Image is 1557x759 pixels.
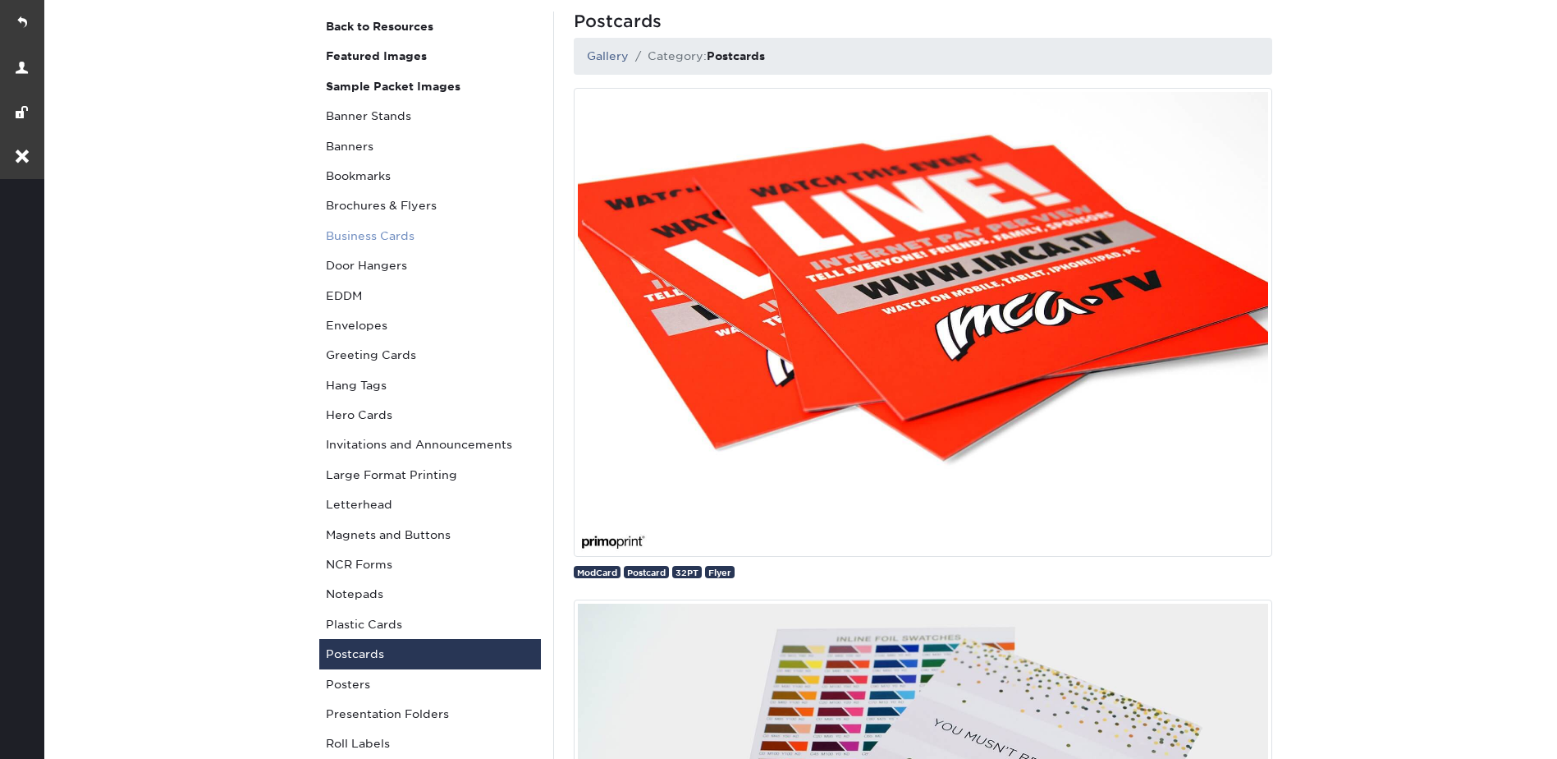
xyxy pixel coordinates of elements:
span: Postcard [627,568,666,577]
a: Large Format Printing [319,460,541,490]
a: 32PT [672,566,702,578]
span: Flyer [708,568,731,577]
a: ModCard [574,566,621,578]
a: Invitations and Announcements [319,430,541,459]
li: Category: [629,48,765,64]
a: Letterhead [319,490,541,519]
a: Hero Cards [319,400,541,430]
strong: Postcards [707,49,765,62]
a: NCR Forms [319,550,541,579]
span: 32PT [675,568,698,577]
a: Sample Packet Images [319,71,541,101]
a: Presentation Folders [319,699,541,729]
a: Flyer [705,566,735,578]
a: Brochures & Flyers [319,191,541,220]
a: Greeting Cards [319,340,541,370]
a: EDDM [319,281,541,310]
a: Banners [319,131,541,161]
a: Business Cards [319,221,541,251]
a: Plastic Cards [319,609,541,639]
a: Postcard [624,566,669,578]
h1: Postcards [574,11,1272,31]
a: Postcards [319,639,541,669]
a: Envelopes [319,310,541,340]
img: 32PT thick postcard. [574,88,1272,557]
a: Gallery [587,49,629,62]
a: Notepads [319,579,541,609]
a: Door Hangers [319,251,541,280]
a: Bookmarks [319,161,541,191]
strong: Sample Packet Images [326,80,460,93]
span: ModCard [577,568,617,577]
a: Featured Images [319,41,541,71]
a: Back to Resources [319,11,541,41]
a: Hang Tags [319,370,541,400]
a: Posters [319,669,541,699]
strong: Featured Images [326,49,427,62]
a: Magnets and Buttons [319,520,541,550]
a: Roll Labels [319,729,541,758]
a: Banner Stands [319,101,541,131]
